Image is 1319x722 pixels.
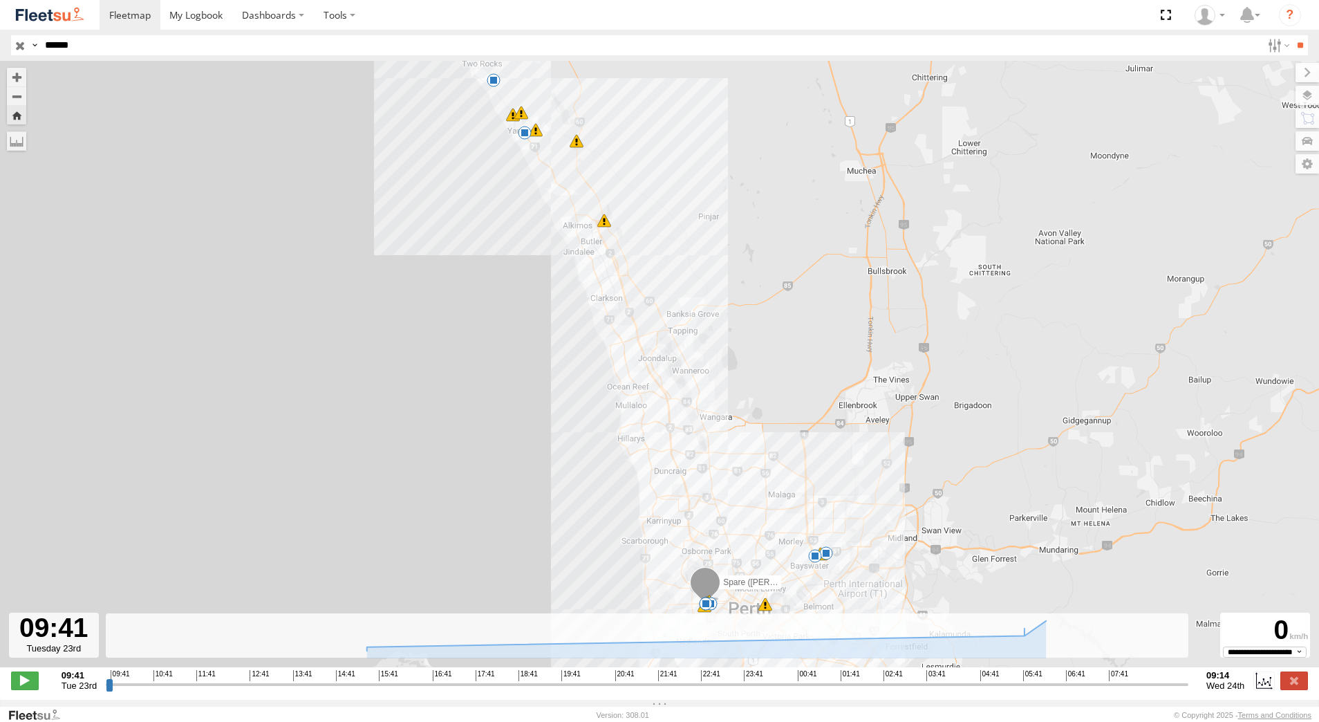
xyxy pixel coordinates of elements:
[7,131,26,151] label: Measure
[841,670,860,681] span: 01:41
[1295,154,1319,174] label: Map Settings
[1190,5,1230,26] div: TheMaker Systems
[1066,670,1085,681] span: 06:41
[1280,672,1308,689] label: Close
[153,670,173,681] span: 10:41
[926,670,946,681] span: 03:41
[615,670,635,681] span: 20:41
[7,106,26,124] button: Zoom Home
[561,670,581,681] span: 19:41
[883,670,903,681] span: 02:41
[111,670,130,681] span: 09:41
[1109,670,1128,681] span: 07:41
[8,708,71,722] a: Visit our Website
[518,670,538,681] span: 18:41
[7,86,26,106] button: Zoom out
[1238,711,1311,719] a: Terms and Conditions
[1279,4,1301,26] i: ?
[1174,711,1311,719] div: © Copyright 2025 -
[798,670,817,681] span: 00:41
[336,670,355,681] span: 14:41
[11,672,39,689] label: Play/Stop
[62,681,97,691] span: Tue 23rd Sep 2025
[29,35,40,55] label: Search Query
[293,670,312,681] span: 13:41
[1023,670,1042,681] span: 05:41
[476,670,495,681] span: 17:41
[744,670,763,681] span: 23:41
[597,711,649,719] div: Version: 308.01
[14,6,86,24] img: fleetsu-logo-horizontal.svg
[196,670,216,681] span: 11:41
[1206,670,1244,681] strong: 09:14
[1206,681,1244,691] span: Wed 24th Sep 2025
[379,670,398,681] span: 15:41
[1262,35,1292,55] label: Search Filter Options
[1222,615,1308,647] div: 0
[433,670,452,681] span: 16:41
[658,670,677,681] span: 21:41
[701,670,720,681] span: 22:41
[62,670,97,681] strong: 09:41
[980,670,1000,681] span: 04:41
[250,670,269,681] span: 12:41
[723,577,998,587] span: Spare ([PERSON_NAME] & [PERSON_NAME] maker specials)- 1GBY500
[7,68,26,86] button: Zoom in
